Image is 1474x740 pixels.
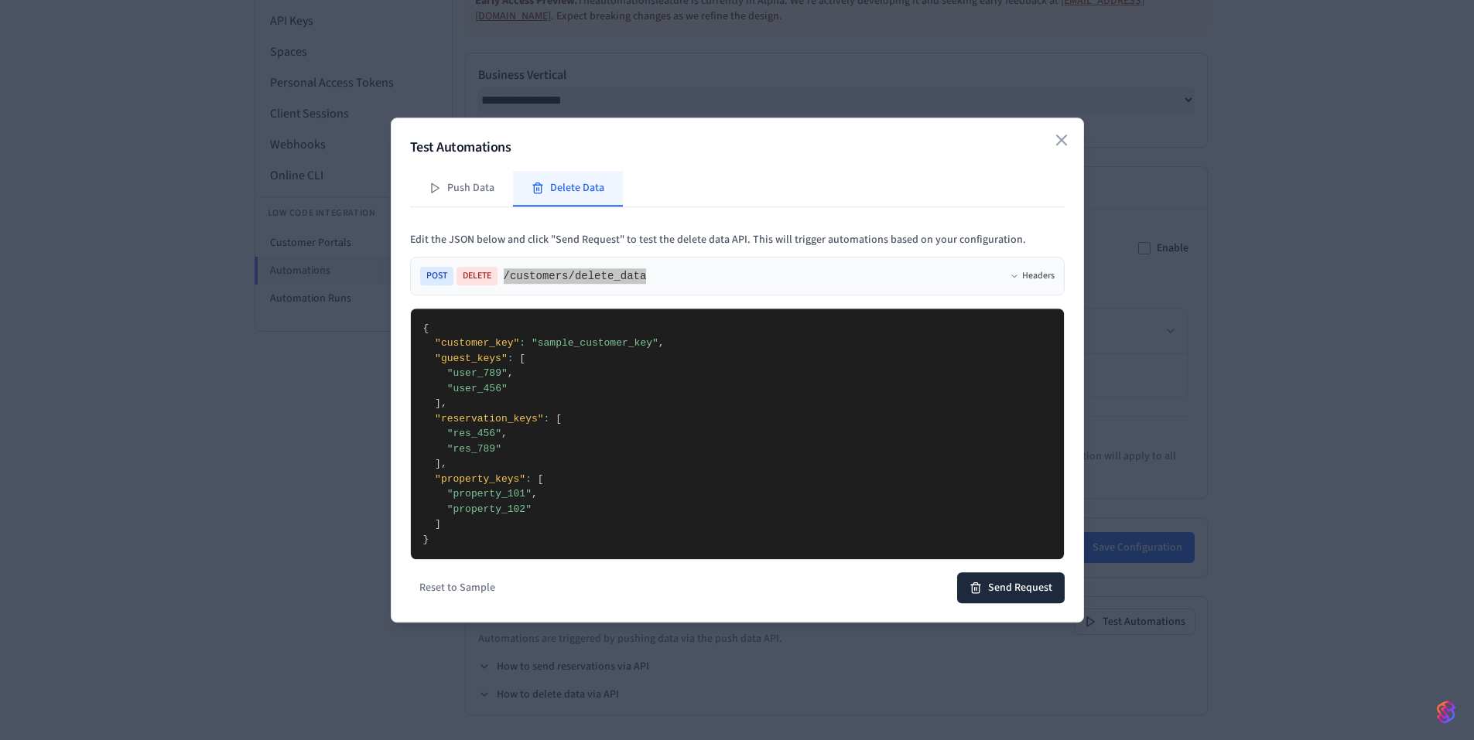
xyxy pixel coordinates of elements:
button: Headers [1010,270,1055,282]
button: Delete Data [513,171,623,206]
h2: Test Automations [410,137,1065,159]
span: POST [420,267,453,285]
button: Push Data [410,171,513,206]
button: Send Request [957,572,1065,603]
span: DELETE [457,267,498,285]
p: Edit the JSON below and click "Send Request" to test the delete data API. This will trigger autom... [410,232,1065,247]
button: Reset to Sample [410,575,504,600]
img: SeamLogoGradient.69752ec5.svg [1437,700,1455,725]
span: /customers/delete_data [504,268,647,284]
